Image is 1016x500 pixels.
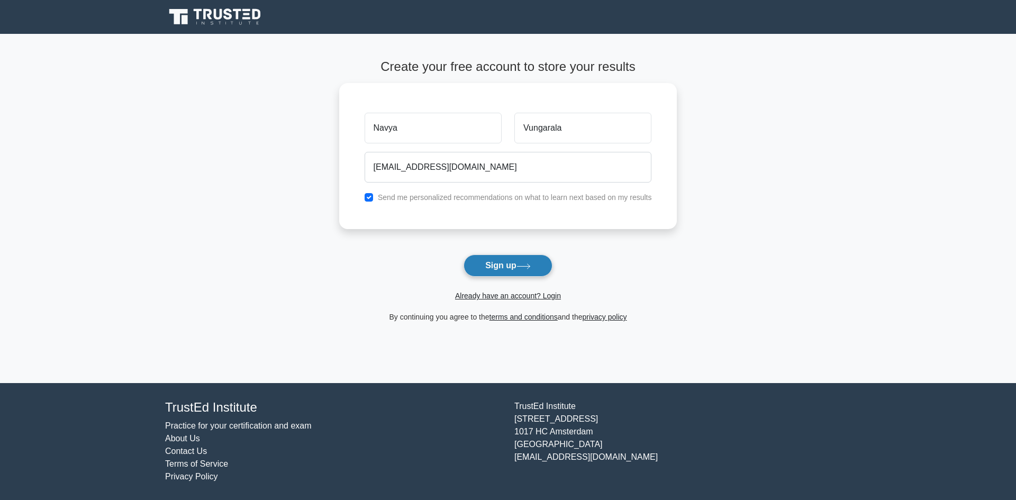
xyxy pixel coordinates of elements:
input: Last name [514,113,651,143]
a: privacy policy [583,313,627,321]
input: First name [365,113,502,143]
button: Sign up [464,254,552,277]
h4: Create your free account to store your results [339,59,677,75]
div: TrustEd Institute [STREET_ADDRESS] 1017 HC Amsterdam [GEOGRAPHIC_DATA] [EMAIL_ADDRESS][DOMAIN_NAME] [508,400,857,483]
a: Contact Us [165,447,207,456]
a: Practice for your certification and exam [165,421,312,430]
a: Terms of Service [165,459,228,468]
a: Privacy Policy [165,472,218,481]
a: terms and conditions [489,313,558,321]
h4: TrustEd Institute [165,400,502,415]
input: Email [365,152,652,183]
a: Already have an account? Login [455,292,561,300]
div: By continuing you agree to the and the [333,311,684,323]
a: About Us [165,434,200,443]
label: Send me personalized recommendations on what to learn next based on my results [378,193,652,202]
